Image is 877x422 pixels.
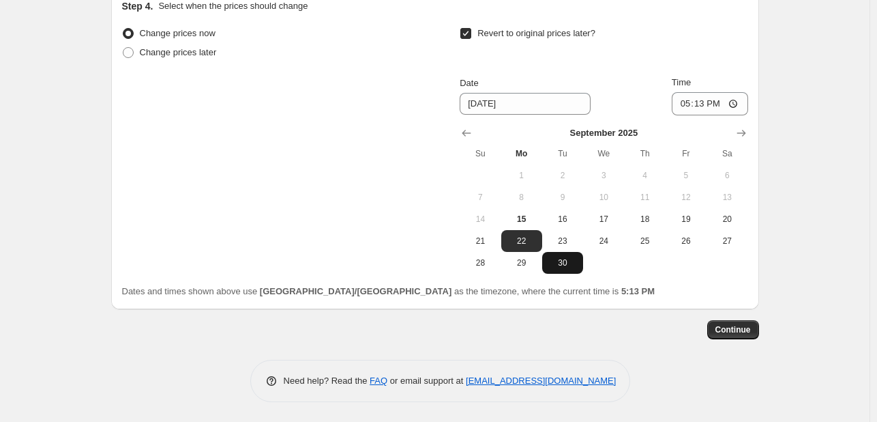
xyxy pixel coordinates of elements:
input: 9/15/2025 [460,93,591,115]
span: Mo [507,148,537,159]
button: Sunday September 7 2025 [460,186,501,208]
button: Sunday September 21 2025 [460,230,501,252]
button: Tuesday September 30 2025 [542,252,583,274]
span: 20 [712,214,742,225]
button: Saturday September 20 2025 [707,208,747,230]
button: Monday September 1 2025 [501,165,542,186]
span: 30 [548,257,578,268]
span: 21 [465,236,495,247]
span: 22 [507,236,537,247]
th: Tuesday [542,143,583,165]
button: Friday September 5 2025 [666,165,707,186]
span: 5 [671,170,701,181]
th: Wednesday [583,143,624,165]
span: Revert to original prices later? [477,28,595,38]
button: Thursday September 25 2025 [624,230,665,252]
button: Thursday September 11 2025 [624,186,665,208]
span: 3 [589,170,619,181]
button: Tuesday September 23 2025 [542,230,583,252]
span: 4 [629,170,659,181]
th: Thursday [624,143,665,165]
button: Show next month, October 2025 [732,124,751,143]
span: Change prices now [140,28,215,38]
span: Dates and times shown above use as the timezone, where the current time is [122,286,655,296]
button: Thursday September 18 2025 [624,208,665,230]
span: Tu [548,148,578,159]
a: [EMAIL_ADDRESS][DOMAIN_NAME] [466,376,616,386]
button: Saturday September 13 2025 [707,186,747,208]
button: Monday September 29 2025 [501,252,542,274]
span: 14 [465,214,495,225]
span: 9 [548,192,578,203]
button: Friday September 12 2025 [666,186,707,208]
th: Saturday [707,143,747,165]
span: or email support at [387,376,466,386]
span: 8 [507,192,537,203]
th: Friday [666,143,707,165]
button: Tuesday September 2 2025 [542,165,583,186]
button: Sunday September 28 2025 [460,252,501,274]
button: Sunday September 14 2025 [460,208,501,230]
button: Today Monday September 15 2025 [501,208,542,230]
b: [GEOGRAPHIC_DATA]/[GEOGRAPHIC_DATA] [260,286,451,296]
span: 25 [629,236,659,247]
button: Wednesday September 17 2025 [583,208,624,230]
span: Date [460,78,478,88]
span: 6 [712,170,742,181]
b: 5:13 PM [621,286,655,296]
span: 27 [712,236,742,247]
span: 16 [548,214,578,225]
button: Friday September 19 2025 [666,208,707,230]
span: 23 [548,236,578,247]
button: Tuesday September 16 2025 [542,208,583,230]
button: Saturday September 27 2025 [707,230,747,252]
span: 10 [589,192,619,203]
button: Monday September 8 2025 [501,186,542,208]
span: 2 [548,170,578,181]
span: Need help? Read the [284,376,370,386]
a: FAQ [370,376,387,386]
span: 29 [507,257,537,268]
span: 13 [712,192,742,203]
button: Friday September 26 2025 [666,230,707,252]
button: Saturday September 6 2025 [707,165,747,186]
span: 7 [465,192,495,203]
span: 15 [507,214,537,225]
span: Change prices later [140,47,217,57]
span: Th [629,148,659,159]
button: Wednesday September 24 2025 [583,230,624,252]
span: Sa [712,148,742,159]
span: 18 [629,214,659,225]
input: 12:00 [672,92,748,115]
button: Wednesday September 3 2025 [583,165,624,186]
span: 26 [671,236,701,247]
span: 17 [589,214,619,225]
button: Monday September 22 2025 [501,230,542,252]
span: 11 [629,192,659,203]
th: Monday [501,143,542,165]
span: 12 [671,192,701,203]
span: We [589,148,619,159]
button: Continue [707,320,759,339]
button: Show previous month, August 2025 [457,124,476,143]
span: Fr [671,148,701,159]
span: Su [465,148,495,159]
span: 28 [465,257,495,268]
span: 24 [589,236,619,247]
span: Time [672,77,691,87]
span: 1 [507,170,537,181]
button: Thursday September 4 2025 [624,165,665,186]
button: Wednesday September 10 2025 [583,186,624,208]
th: Sunday [460,143,501,165]
span: 19 [671,214,701,225]
button: Tuesday September 9 2025 [542,186,583,208]
span: Continue [715,324,751,335]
